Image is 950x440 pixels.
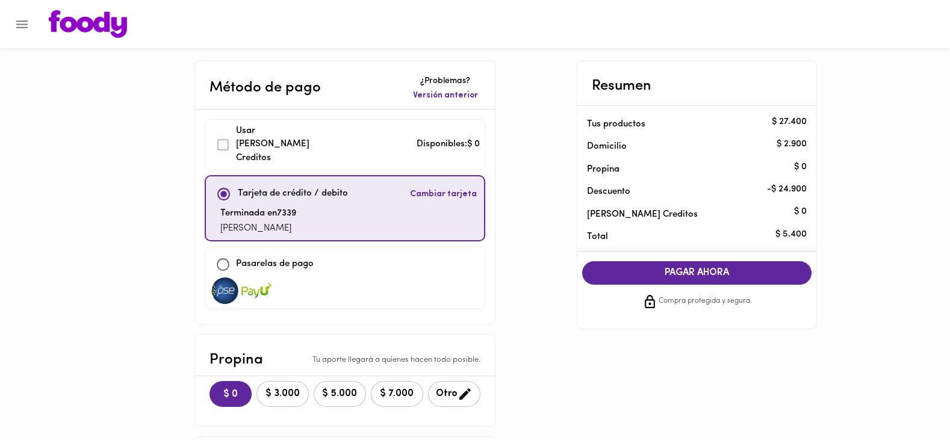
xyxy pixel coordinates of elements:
span: $ 3.000 [264,388,301,400]
span: $ 0 [219,389,242,400]
button: Versión anterior [411,87,480,104]
p: Descuento [587,185,630,198]
p: Resumen [592,75,651,97]
p: $ 0 [794,161,807,173]
p: [PERSON_NAME] Creditos [587,208,788,221]
p: $ 2.900 [777,138,807,150]
button: $ 3.000 [256,381,309,407]
span: Compra protegida y segura. [659,296,752,308]
button: Cambiar tarjeta [408,181,479,207]
p: $ 27.400 [772,116,807,128]
img: logo.png [49,10,127,38]
p: $ 5.400 [775,228,807,241]
span: $ 7.000 [379,388,415,400]
span: Cambiar tarjeta [410,188,477,200]
p: Terminada en 7339 [220,207,296,221]
button: Otro [428,381,480,407]
p: Tu aporte llegará a quienes hacen todo posible. [312,355,480,366]
p: - $ 24.900 [767,183,807,196]
p: $ 0 [794,206,807,218]
p: Tarjeta de crédito / debito [238,187,348,201]
img: visa [241,277,272,304]
button: PAGAR AHORA [582,261,812,285]
p: Total [587,231,788,243]
p: Usar [PERSON_NAME] Creditos [236,125,318,166]
button: Menu [7,10,37,39]
img: visa [210,277,240,304]
iframe: Messagebird Livechat Widget [880,370,938,428]
p: Método de pago [210,77,321,99]
span: Versión anterior [413,90,478,102]
p: Tus productos [587,118,788,131]
p: ¿Problemas? [411,75,480,87]
button: $ 0 [210,381,252,407]
button: $ 7.000 [371,381,423,407]
p: Disponibles: $ 0 [417,138,480,152]
p: Propina [587,163,788,176]
p: [PERSON_NAME] [220,222,296,236]
span: PAGAR AHORA [594,267,800,279]
button: $ 5.000 [314,381,366,407]
span: $ 5.000 [321,388,358,400]
p: Domicilio [587,140,627,153]
p: Propina [210,349,263,371]
p: Pasarelas de pago [236,258,314,271]
span: Otro [436,386,473,401]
